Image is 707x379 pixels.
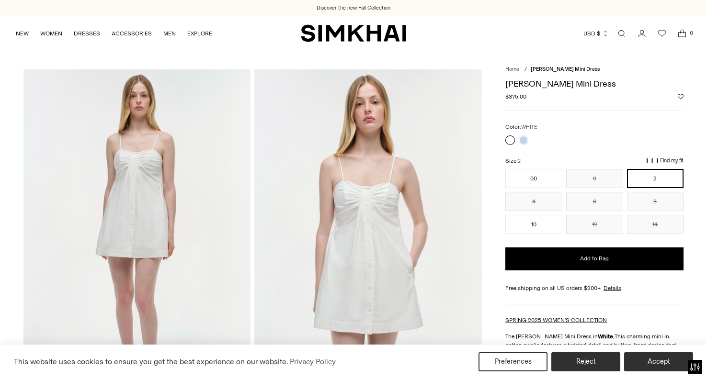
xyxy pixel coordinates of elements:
label: Size: [505,156,521,166]
h1: [PERSON_NAME] Mini Dress [505,79,684,88]
button: 0 [566,169,623,188]
a: EXPLORE [187,23,212,44]
span: 0 [687,29,696,37]
button: 4 [505,192,562,211]
button: Reject [551,352,620,371]
label: Color: [505,123,537,132]
nav: breadcrumbs [505,66,684,74]
a: Home [505,66,519,72]
a: SPRING 2025 WOMEN'S COLLECTION [505,317,607,323]
a: MEN [163,23,176,44]
a: Open search modal [612,24,631,43]
button: Accept [624,352,693,371]
button: 12 [566,215,623,234]
div: Free shipping on all US orders $200+ [505,284,684,292]
button: Add to Bag [505,247,684,270]
iframe: Gorgias live chat messenger [659,334,697,369]
button: 10 [505,215,562,234]
p: The [PERSON_NAME] Mini Dress in This charming mini in cotton poplin features a twisted detail and... [505,332,684,358]
button: 2 [627,169,684,188]
strong: White. [598,333,615,340]
span: 2 [518,158,521,164]
span: This website uses cookies to ensure you get the best experience on our website. [14,357,288,366]
span: Add to Bag [580,255,609,263]
span: $375.00 [505,92,526,101]
div: / [525,66,527,74]
a: WOMEN [40,23,62,44]
a: DRESSES [74,23,100,44]
a: SIMKHAI [301,24,406,43]
button: 8 [627,192,684,211]
button: Preferences [479,352,547,371]
button: USD $ [583,23,609,44]
span: [PERSON_NAME] Mini Dress [531,66,600,72]
a: ACCESSORIES [112,23,152,44]
a: Privacy Policy (opens in a new tab) [288,355,337,369]
a: Open cart modal [673,24,692,43]
button: Add to Wishlist [678,94,684,100]
span: WHITE [521,124,537,130]
button: 6 [566,192,623,211]
a: NEW [16,23,29,44]
a: Go to the account page [632,24,651,43]
a: Details [604,284,621,292]
a: Wishlist [652,24,672,43]
button: 00 [505,169,562,188]
a: Discover the new Fall Collection [317,4,390,12]
button: 14 [627,215,684,234]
